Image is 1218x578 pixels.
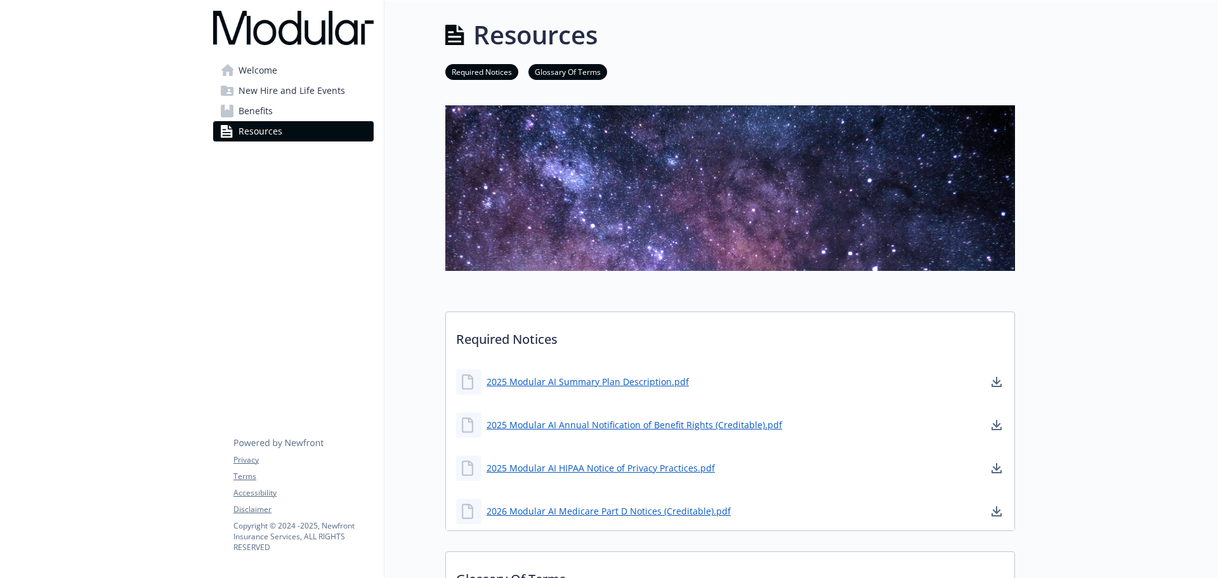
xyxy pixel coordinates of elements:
p: Copyright © 2024 - 2025 , Newfront Insurance Services, ALL RIGHTS RESERVED [233,520,373,553]
a: 2025 Modular AI Summary Plan Description.pdf [487,375,689,388]
a: Resources [213,121,374,141]
a: Disclaimer [233,504,373,515]
a: download document [989,461,1004,476]
a: Terms [233,471,373,482]
span: New Hire and Life Events [239,81,345,101]
span: Resources [239,121,282,141]
a: download document [989,374,1004,390]
a: Benefits [213,101,374,121]
a: download document [989,417,1004,433]
a: Privacy [233,454,373,466]
span: Welcome [239,60,277,81]
a: Required Notices [445,65,518,77]
a: download document [989,504,1004,519]
p: Required Notices [446,312,1014,359]
a: Accessibility [233,487,373,499]
h1: Resources [473,16,598,54]
span: Benefits [239,101,273,121]
a: New Hire and Life Events [213,81,374,101]
a: 2025 Modular AI Annual Notification of Benefit Rights (Creditable).pdf [487,418,782,431]
a: 2026 Modular AI Medicare Part D Notices (Creditable).pdf [487,504,731,518]
a: Glossary Of Terms [528,65,607,77]
img: resources page banner [445,105,1015,271]
a: Welcome [213,60,374,81]
a: 2025 Modular AI HIPAA Notice of Privacy Practices.pdf [487,461,715,475]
